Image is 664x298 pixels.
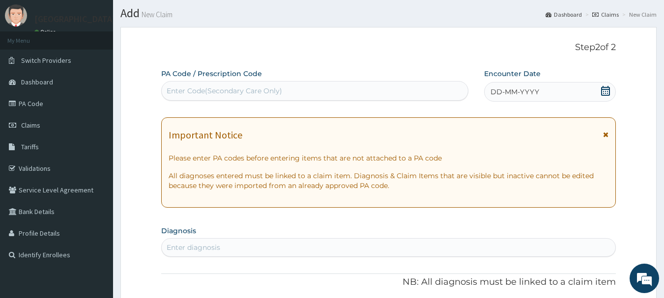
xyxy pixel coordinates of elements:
li: New Claim [620,10,657,19]
p: [GEOGRAPHIC_DATA] [34,15,115,24]
a: Online [34,28,58,35]
p: All diagnoses entered must be linked to a claim item. Diagnosis & Claim Items that are visible bu... [169,171,609,190]
p: Step 2 of 2 [161,42,616,53]
span: Dashboard [21,78,53,86]
label: Encounter Date [484,69,541,79]
img: User Image [5,4,27,27]
a: Dashboard [546,10,582,19]
a: Claims [592,10,619,19]
div: Enter Code(Secondary Care Only) [167,86,282,96]
span: We're online! [57,87,136,187]
span: DD-MM-YYYY [491,87,539,97]
span: Tariffs [21,142,39,151]
div: Chat with us now [51,55,165,68]
span: Claims [21,121,40,130]
label: PA Code / Prescription Code [161,69,262,79]
span: Switch Providers [21,56,71,65]
p: Please enter PA codes before entering items that are not attached to a PA code [169,153,609,163]
h1: Add [120,7,657,20]
h1: Important Notice [169,130,242,140]
img: d_794563401_company_1708531726252_794563401 [18,49,40,74]
div: Enter diagnosis [167,243,220,252]
label: Diagnosis [161,226,196,236]
div: Minimize live chat window [161,5,185,28]
p: NB: All diagnosis must be linked to a claim item [161,276,616,289]
small: New Claim [140,11,173,18]
textarea: Type your message and hit 'Enter' [5,196,187,230]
